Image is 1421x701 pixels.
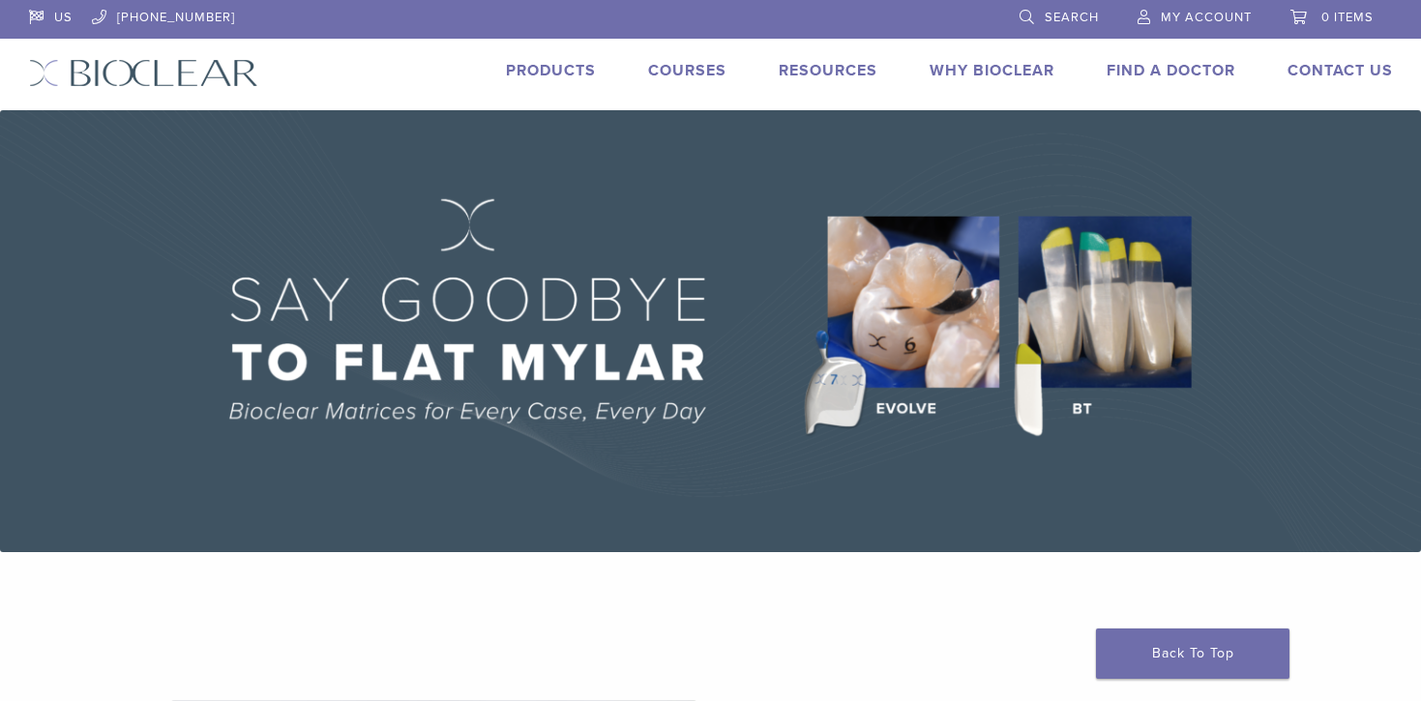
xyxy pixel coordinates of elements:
a: Back To Top [1096,628,1289,679]
a: Products [506,61,596,80]
span: Search [1045,10,1099,25]
a: Resources [779,61,877,80]
a: Courses [648,61,726,80]
a: Contact Us [1288,61,1393,80]
a: Find A Doctor [1107,61,1235,80]
img: Bioclear [29,59,258,87]
a: Why Bioclear [930,61,1054,80]
span: 0 items [1321,10,1374,25]
span: My Account [1161,10,1252,25]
